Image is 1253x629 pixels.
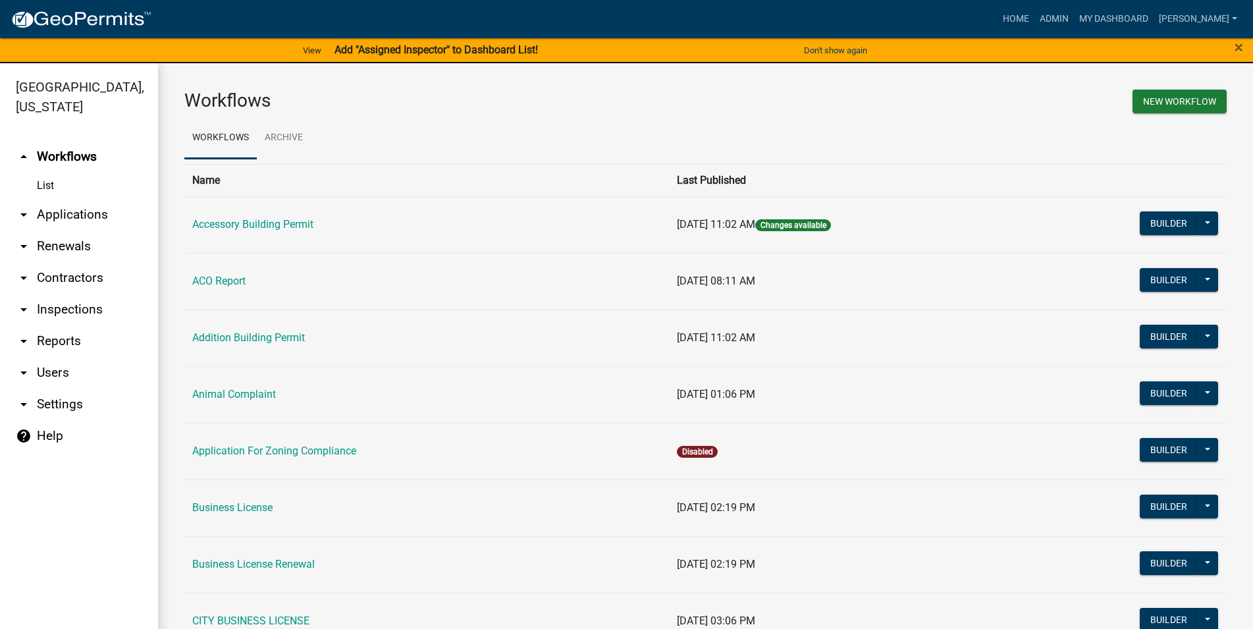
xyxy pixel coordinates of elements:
button: Builder [1140,381,1198,405]
a: Home [998,7,1034,32]
i: help [16,428,32,444]
th: Name [184,164,669,196]
a: Archive [257,117,311,159]
span: × [1235,38,1243,57]
button: Builder [1140,495,1198,518]
h3: Workflows [184,90,696,112]
a: CITY BUSINESS LICENSE [192,615,309,627]
i: arrow_drop_down [16,333,32,349]
a: Addition Building Permit [192,331,305,344]
span: Disabled [677,446,717,458]
span: [DATE] 02:19 PM [677,501,755,514]
button: Builder [1140,438,1198,462]
a: Animal Complaint [192,388,276,400]
i: arrow_drop_down [16,270,32,286]
button: Close [1235,40,1243,55]
button: Builder [1140,268,1198,292]
span: Changes available [755,219,830,231]
span: [DATE] 01:06 PM [677,388,755,400]
strong: Add "Assigned Inspector" to Dashboard List! [334,43,538,56]
a: Application For Zoning Compliance [192,445,356,457]
button: Don't show again [799,40,872,61]
i: arrow_drop_up [16,149,32,165]
button: Builder [1140,325,1198,348]
i: arrow_drop_down [16,207,32,223]
button: Builder [1140,211,1198,235]
button: Builder [1140,551,1198,575]
a: [PERSON_NAME] [1154,7,1242,32]
span: [DATE] 11:02 AM [677,331,755,344]
a: View [298,40,327,61]
span: [DATE] 11:02 AM [677,218,755,231]
span: [DATE] 03:06 PM [677,615,755,627]
i: arrow_drop_down [16,365,32,381]
a: Business License Renewal [192,558,315,570]
th: Last Published [669,164,1026,196]
a: Admin [1034,7,1074,32]
a: Workflows [184,117,257,159]
a: Business License [192,501,273,514]
span: [DATE] 08:11 AM [677,275,755,287]
i: arrow_drop_down [16,302,32,317]
a: ACO Report [192,275,246,287]
i: arrow_drop_down [16,238,32,254]
i: arrow_drop_down [16,397,32,412]
button: New Workflow [1133,90,1227,113]
span: [DATE] 02:19 PM [677,558,755,570]
a: Accessory Building Permit [192,218,313,231]
a: My Dashboard [1074,7,1154,32]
